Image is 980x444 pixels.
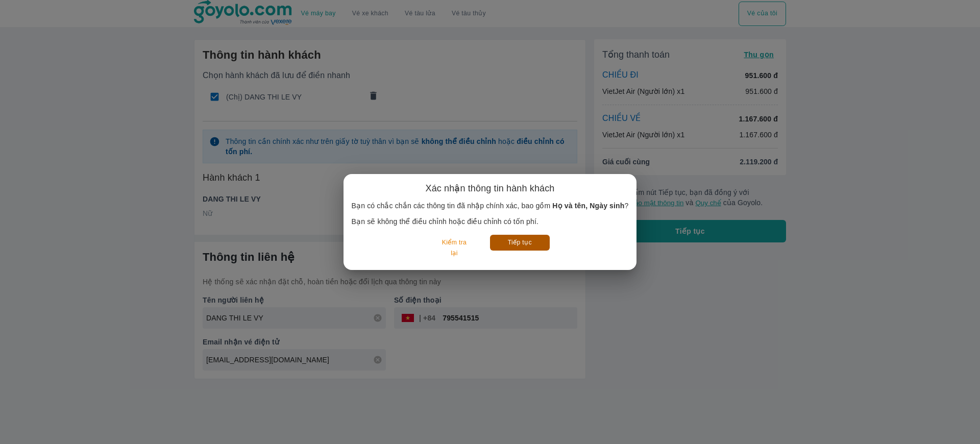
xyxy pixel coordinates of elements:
h6: Xác nhận thông tin hành khách [426,182,555,194]
button: Kiểm tra lại [430,235,478,262]
p: Bạn có chắc chắn các thông tin đã nhập chính xác, bao gồm ? [352,201,629,211]
b: Họ và tên, Ngày sinh [552,202,624,210]
p: Bạn sẽ không thể điều chỉnh hoặc điều chỉnh có tốn phí. [352,216,629,227]
button: Tiếp tục [490,235,550,251]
